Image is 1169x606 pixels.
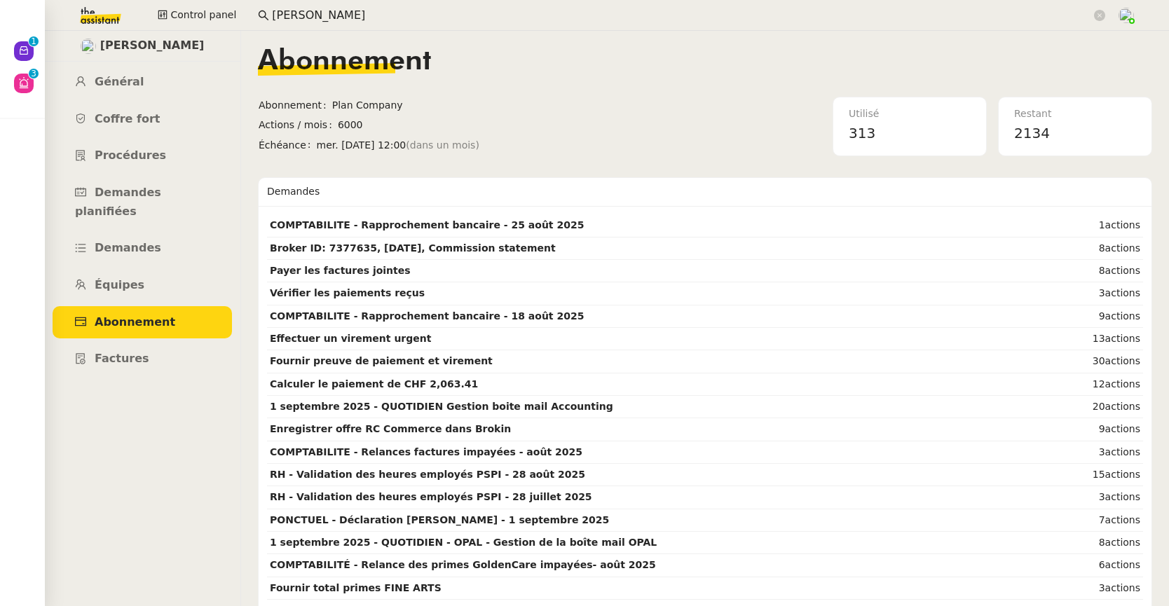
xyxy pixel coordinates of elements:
td: 13 [1038,328,1143,350]
strong: COMPTABILITE - Relances factures impayées - août 2025 [270,446,582,457]
td: 15 [1038,464,1143,486]
td: 3 [1038,486,1143,509]
span: actions [1105,446,1140,457]
span: actions [1105,378,1140,390]
button: Control panel [149,6,245,25]
span: actions [1105,265,1140,276]
strong: COMPTABILITÉ - Relance des primes GoldenCare impayées- août 2025 [270,559,656,570]
span: Factures [95,352,149,365]
strong: RH - Validation des heures employés PSPI - 28 juillet 2025 [270,491,592,502]
strong: COMPTABILITE - Rapprochement bancaire - 25 août 2025 [270,219,584,230]
a: Coffre fort [53,103,232,136]
strong: Vérifier les paiements reçus [270,287,425,298]
input: Rechercher [272,6,1091,25]
span: [PERSON_NAME] [100,36,205,55]
img: users%2FNTfmycKsCFdqp6LX6USf2FmuPJo2%2Favatar%2Fprofile-pic%20(1).png [1119,8,1134,23]
strong: Broker ID: 7377635, [DATE], Commission statement [270,242,556,254]
a: Demandes planifiées [53,177,232,228]
a: Équipes [53,269,232,302]
span: Général [95,75,144,88]
a: Général [53,66,232,99]
span: actions [1105,287,1140,298]
strong: 1 septembre 2025 - QUOTIDIEN Gestion boite mail Accounting [270,401,613,412]
span: actions [1105,537,1140,548]
td: 8 [1038,532,1143,554]
span: actions [1105,333,1140,344]
span: Équipes [95,278,144,291]
td: 12 [1038,373,1143,396]
td: 3 [1038,441,1143,464]
strong: Fournir preuve de paiement et virement [270,355,493,366]
td: 30 [1038,350,1143,373]
strong: Enregistrer offre RC Commerce dans Brokin [270,423,511,434]
span: actions [1105,355,1140,366]
strong: COMPTABILITE - Rapprochement bancaire - 18 août 2025 [270,310,584,322]
a: Demandes [53,232,232,265]
strong: 1 septembre 2025 - QUOTIDIEN - OPAL - Gestion de la boîte mail OPAL [270,537,657,548]
p: 3 [31,69,36,81]
span: actions [1105,514,1140,525]
a: Procédures [53,139,232,172]
strong: Effectuer un virement urgent [270,333,431,344]
span: actions [1105,491,1140,502]
td: 8 [1038,237,1143,260]
td: 7 [1038,509,1143,532]
span: actions [1105,310,1140,322]
span: actions [1105,219,1140,230]
span: Demandes planifiées [75,186,161,218]
span: Coffre fort [95,112,160,125]
span: Procédures [95,149,166,162]
strong: Payer les factures jointes [270,265,411,276]
td: 3 [1038,577,1143,600]
strong: RH - Validation des heures employés PSPI - 28 août 2025 [270,469,585,480]
td: 6 [1038,554,1143,577]
td: 20 [1038,396,1143,418]
td: 3 [1038,282,1143,305]
nz-badge-sup: 3 [29,69,39,78]
a: Abonnement [53,306,232,339]
span: Abonnement [95,315,175,329]
td: 9 [1038,418,1143,441]
img: users%2Fa6PbEmLwvGXylUqKytRPpDpAx153%2Favatar%2Ffanny.png [81,39,96,54]
strong: PONCTUEL - Déclaration [PERSON_NAME] - 1 septembre 2025 [270,514,609,525]
span: actions [1105,469,1140,480]
span: Control panel [170,7,236,23]
nz-badge-sup: 1 [29,36,39,46]
td: 9 [1038,305,1143,328]
td: 1 [1038,214,1143,237]
span: actions [1105,401,1140,412]
span: actions [1105,242,1140,254]
span: actions [1105,582,1140,593]
strong: Fournir total primes FINE ARTS [270,582,442,593]
span: Demandes [95,241,161,254]
span: actions [1105,423,1140,434]
p: 1 [31,36,36,49]
strong: Calculer le paiement de CHF 2,063.41 [270,378,478,390]
td: 8 [1038,260,1143,282]
span: actions [1105,559,1140,570]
